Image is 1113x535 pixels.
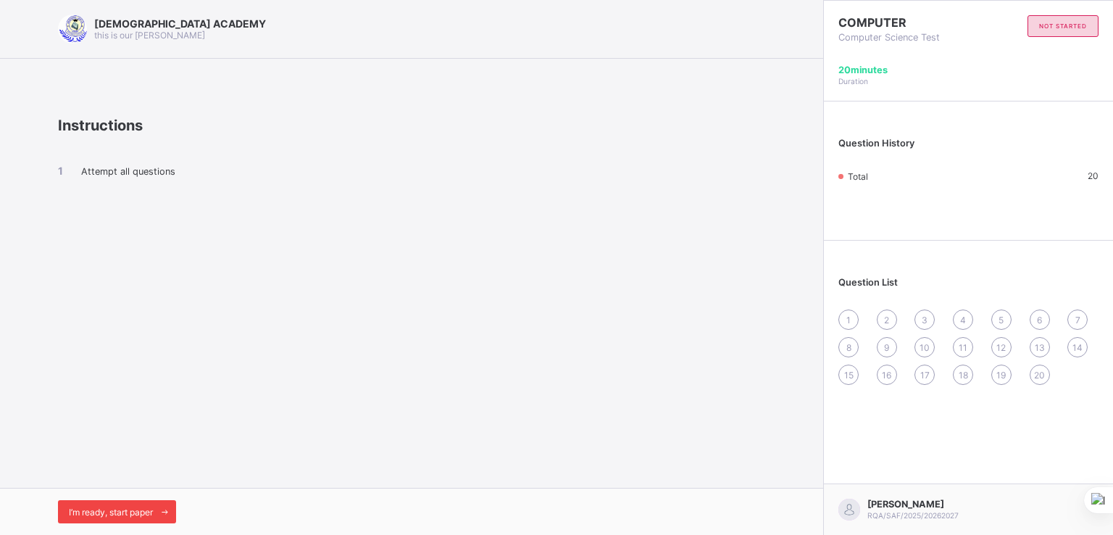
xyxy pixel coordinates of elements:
span: 13 [1035,342,1045,353]
span: 2 [884,315,889,325]
span: 16 [882,370,891,381]
span: 14 [1072,342,1083,353]
span: 7 [1075,315,1080,325]
span: Duration [838,77,868,86]
span: 11 [959,342,967,353]
span: I’m ready, start paper [69,507,153,518]
span: 5 [999,315,1004,325]
span: 8 [846,342,851,353]
span: 9 [884,342,889,353]
span: this is our [PERSON_NAME] [94,30,205,41]
span: 20 minutes [838,65,888,75]
span: 17 [920,370,930,381]
span: COMPUTER [838,15,969,30]
span: 3 [922,315,927,325]
span: not started [1039,22,1087,30]
span: 4 [960,315,966,325]
span: [DEMOGRAPHIC_DATA] ACADEMY [94,17,266,30]
span: 19 [996,370,1006,381]
span: 12 [996,342,1006,353]
span: Attempt all questions [81,166,175,177]
span: Computer Science Test [838,32,969,43]
span: 20 [1088,170,1099,181]
span: Question History [838,138,914,149]
span: 10 [920,342,930,353]
span: [PERSON_NAME] [867,499,959,510]
span: Question List [838,277,898,288]
span: 20 [1034,370,1045,381]
span: RQA/SAF/2025/20262027 [867,511,959,520]
span: 6 [1037,315,1042,325]
span: Total [848,171,868,182]
span: 15 [844,370,854,381]
span: Instructions [58,117,143,134]
span: 1 [846,315,851,325]
span: 18 [959,370,968,381]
